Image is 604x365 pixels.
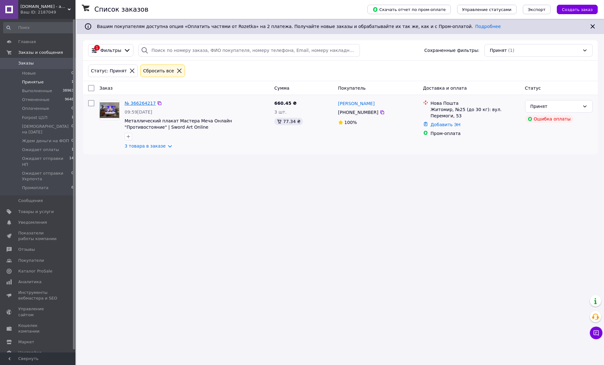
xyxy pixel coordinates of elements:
[100,47,121,53] span: Фильтры
[18,50,63,55] span: Заказы и сообщения
[138,44,360,57] input: Поиск по номеру заказа, ФИО покупателя, номеру телефона, Email, номеру накладной
[274,86,289,91] span: Сумма
[523,5,551,14] button: Экспорт
[344,120,357,125] span: 100%
[69,156,74,167] span: 14
[63,88,74,94] span: 38963
[22,88,52,94] span: Выполненные
[338,110,378,115] span: [PHONE_NUMBER]
[590,327,602,339] button: Чат с покупателем
[431,122,461,127] a: Добавить ЭН
[431,106,520,119] div: Житомир, №25 (до 30 кг): вул. Перемоги, 53
[338,100,375,107] a: [PERSON_NAME]
[562,7,593,12] span: Создать заказ
[431,130,520,137] div: Пром-оплата
[142,67,175,74] div: Сбросить все
[71,124,74,135] span: 0
[18,230,58,242] span: Показатели работы компании
[18,350,41,356] span: Настройки
[125,101,156,106] a: № 366264217
[20,9,75,15] div: Ваш ID: 2187049
[274,101,297,106] span: 660.45 ₴
[18,247,35,252] span: Отзывы
[18,258,44,263] span: Покупатели
[508,48,514,53] span: (1)
[551,7,598,12] a: Создать заказ
[274,118,303,125] div: 77.34 ₴
[462,7,512,12] span: Управление статусами
[557,5,598,14] button: Создать заказ
[22,106,49,111] span: Оплаченные
[18,39,36,45] span: Главная
[22,79,44,85] span: Принятые
[125,143,166,149] a: 3 товара в заказе
[22,70,36,76] span: Новые
[125,118,232,130] a: Металлический плакат Мастера Меча Онлайн "Противостояние" | Sword Art Online
[525,115,573,123] div: Ошибка оплаты
[338,86,366,91] span: Покупатель
[423,86,467,91] span: Доставка и оплата
[22,124,71,135] span: [DEMOGRAPHIC_DATA] на [DATE]
[424,47,479,53] span: Сохраненные фильтры:
[525,86,541,91] span: Статус
[457,5,517,14] button: Управление статусами
[18,60,34,66] span: Заказы
[71,70,74,76] span: 0
[3,22,74,33] input: Поиск
[22,97,49,103] span: Отмененные
[18,306,58,317] span: Управление сайтом
[100,102,119,118] img: Фото товару
[99,100,120,120] a: Фото товару
[97,24,501,29] span: Вашим покупателям доступна опция «Оплатить частями от Rozetka» на 2 платежа. Получайте новые зака...
[18,339,34,345] span: Маркет
[528,7,545,12] span: Экспорт
[71,115,74,121] span: 1
[71,185,74,191] span: 6
[94,6,148,13] h1: Список заказов
[18,268,52,274] span: Каталог ProSale
[22,156,69,167] span: Ожидает отправки НП
[90,67,128,74] div: Статус: Принят
[71,147,74,153] span: 1
[22,171,71,182] span: Ожидает отправки Укрпочта
[18,198,43,204] span: Сообщения
[22,147,59,153] span: Ожидает оплаты
[71,138,74,144] span: 0
[22,138,69,144] span: Ждем деньги на ФОП
[431,100,520,106] div: Нова Пошта
[490,47,507,53] span: Принят
[530,103,580,110] div: Принят
[71,106,74,111] span: 0
[71,79,74,85] span: 1
[18,279,42,285] span: Аналитика
[274,109,287,115] span: 3 шт.
[475,24,501,29] a: Подробнее
[18,290,58,301] span: Инструменты вебмастера и SEO
[22,115,48,121] span: Forpost Ц1П
[367,5,451,14] button: Скачать отчет по пром-оплате
[18,220,47,225] span: Уведомления
[18,209,54,215] span: Товары и услуги
[372,7,446,12] span: Скачать отчет по пром-оплате
[65,97,74,103] span: 9648
[71,171,74,182] span: 0
[18,323,58,334] span: Кошелек компании
[20,4,68,9] span: you-love-shop.com.ua - атрибутика, сувениры и украшения
[125,109,152,115] span: 09:59[DATE]
[22,185,48,191] span: Промоплата
[99,86,113,91] span: Заказ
